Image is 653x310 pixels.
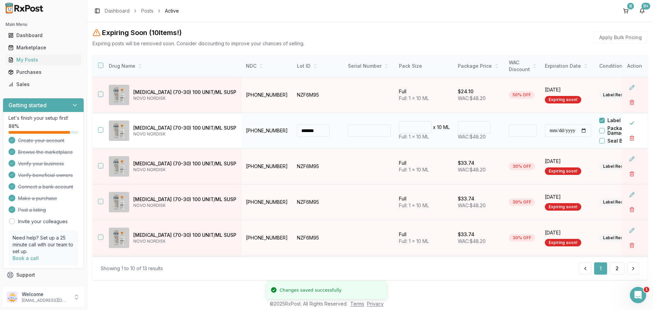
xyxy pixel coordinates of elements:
span: Active [165,7,179,14]
button: Marketplace [3,42,84,53]
div: 30% OFF [509,198,535,206]
td: Full [395,256,454,292]
p: NOVO NORDISK [133,131,236,137]
td: Full [395,149,454,184]
div: Expiring soon! [545,239,581,246]
img: NovoLIN 70/30 (70-30) 100 UNIT/ML SUSP [109,192,129,212]
div: Dashboard [8,32,79,39]
div: 9+ [641,3,650,10]
button: Delete [626,132,638,144]
span: [DATE] [545,229,591,236]
button: Edit [626,224,638,236]
p: NOVO NORDISK [133,96,236,101]
div: Expiring soon! [545,96,581,103]
button: Edit [626,189,638,201]
div: NDC [246,63,289,69]
div: Label Residue [599,91,636,99]
p: 10 [437,124,442,131]
button: Delete [626,168,638,180]
div: Expiring soon! [545,167,581,175]
div: 30% OFF [509,163,535,170]
div: My Posts [8,56,79,63]
img: NovoLIN 70/30 (70-30) 100 UNIT/ML SUSP [109,120,129,141]
button: 6 [620,5,631,16]
td: [PHONE_NUMBER] [242,149,293,184]
button: My Posts [3,54,84,65]
span: Connect a bank account [18,183,73,190]
h3: Getting started [9,101,47,109]
button: Dashboard [3,30,84,41]
p: $24.10 [458,88,473,95]
p: NOVO NORDISK [133,167,236,173]
img: NovoLIN 70/30 (70-30) 100 UNIT/ML SUSP [109,228,129,248]
img: NovoLIN 70/30 (70-30) 100 UNIT/ML SUSP [109,85,129,105]
div: Expiring soon! [545,203,581,211]
td: [PHONE_NUMBER] [242,220,293,256]
a: Dashboard [5,29,81,42]
p: [MEDICAL_DATA] (70-30) 100 UNIT/ML SUSP [133,89,236,96]
span: [DATE] [545,158,591,165]
div: Label Residue [599,234,636,242]
span: Full: 1 x 10 ML [399,202,429,208]
p: $33.74 [458,195,474,202]
span: [DATE] [545,194,591,200]
a: Privacy [367,301,384,307]
a: Sales [5,78,81,91]
span: 88 % [9,123,19,130]
th: Action [622,55,648,77]
span: WAC: $48.20 [458,202,486,208]
p: [MEDICAL_DATA] (70-30) 100 UNIT/ML SUSP [133,196,236,203]
p: [MEDICAL_DATA] (70-30) 100 UNIT/ML SUSP [133,232,236,239]
nav: breadcrumb [105,7,179,14]
div: Purchases [8,69,79,76]
span: Make a purchase [18,195,57,202]
td: [PHONE_NUMBER] [242,256,293,292]
button: Edit [626,81,638,94]
p: NOVO NORDISK [133,239,236,244]
td: NZF6M95 [293,149,344,184]
p: x [433,124,436,131]
span: Verify your business [18,160,64,167]
span: Verify beneficial owners [18,172,73,179]
div: Lot ID [297,63,340,69]
td: [PHONE_NUMBER] [242,184,293,220]
button: Sales [3,79,84,90]
button: Edit [626,153,638,165]
a: Terms [350,301,364,307]
img: NovoLIN 70/30 (70-30) 100 UNIT/ML SUSP [109,156,129,177]
td: NZF6M95 [293,220,344,256]
span: [DATE] [545,86,591,93]
span: Full: 1 x 10 ML [399,238,429,244]
a: Invite your colleagues [18,218,68,225]
div: Package Price [458,63,501,69]
span: WAC: $48.20 [458,95,486,101]
td: [PHONE_NUMBER] [242,77,293,113]
td: NZF6M95 [293,184,344,220]
th: Condition [595,55,646,77]
img: User avatar [7,292,18,303]
button: Delete [626,203,638,216]
span: Full: 1 x 10 ML [399,95,429,101]
td: Full [395,220,454,256]
a: 2 [610,262,624,275]
a: Marketplace [5,42,81,54]
p: Let's finish your setup first! [9,115,78,121]
span: Post a listing [18,207,46,213]
div: Sales [8,81,79,88]
th: Pack Size [395,55,454,77]
div: WAC Discount [509,59,537,73]
span: Full: 1 x 10 ML [399,134,429,140]
span: WAC: $48.20 [458,167,486,173]
p: [MEDICAL_DATA] (70-30) 100 UNIT/ML SUSP [133,160,236,167]
img: RxPost Logo [3,3,46,14]
button: 9+ [637,5,648,16]
a: Purchases [5,66,81,78]
button: Delete [626,96,638,109]
div: Showing 1 to 10 of 13 results [101,265,163,272]
span: 1 [644,287,649,292]
a: Book a call [13,255,39,261]
label: Package Damaged [607,126,646,135]
td: Full [395,184,454,220]
div: 50% OFF [509,91,535,99]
